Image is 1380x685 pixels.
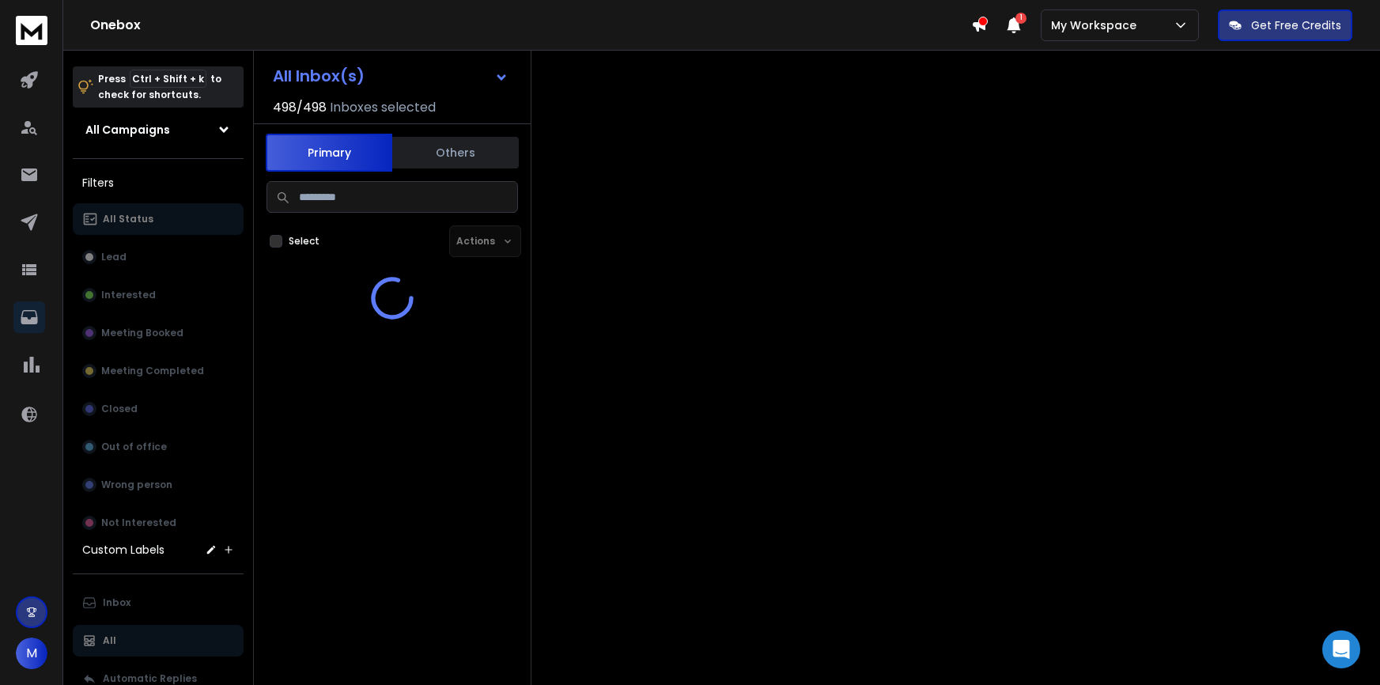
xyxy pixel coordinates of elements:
[266,134,392,172] button: Primary
[90,16,971,35] h1: Onebox
[330,98,436,117] h3: Inboxes selected
[16,638,47,669] button: M
[392,135,519,170] button: Others
[1322,630,1360,668] div: Open Intercom Messenger
[82,542,164,558] h3: Custom Labels
[260,60,521,92] button: All Inbox(s)
[273,68,365,84] h1: All Inbox(s)
[273,98,327,117] span: 498 / 498
[1015,13,1026,24] span: 1
[289,235,319,248] label: Select
[1051,17,1143,33] p: My Workspace
[73,114,244,146] button: All Campaigns
[16,16,47,45] img: logo
[1218,9,1352,41] button: Get Free Credits
[1251,17,1341,33] p: Get Free Credits
[73,172,244,194] h3: Filters
[85,122,170,138] h1: All Campaigns
[98,71,221,103] p: Press to check for shortcuts.
[130,70,206,88] span: Ctrl + Shift + k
